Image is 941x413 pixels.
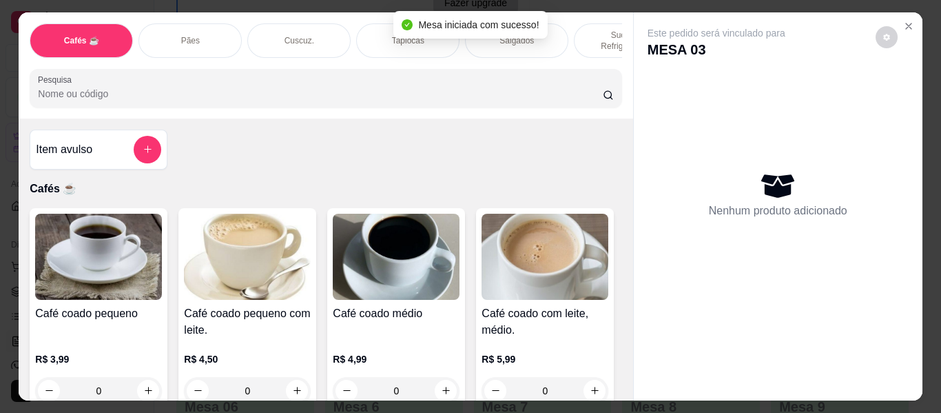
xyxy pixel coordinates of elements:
[184,305,311,339] h4: Café coado pequeno com leite.
[392,35,424,46] p: Tapiocas
[648,40,785,59] p: MESA 03
[36,141,92,158] h4: Item avulso
[35,352,162,366] p: R$ 3,99
[898,15,920,37] button: Close
[482,352,608,366] p: R$ 5,99
[335,380,358,402] button: decrease-product-quantity
[137,380,159,402] button: increase-product-quantity
[402,19,413,30] span: check-circle
[134,136,161,163] button: add-separate-item
[184,352,311,366] p: R$ 4,50
[586,30,665,52] p: Sucos e Refrigerantes
[333,214,459,300] img: product-image
[64,35,99,46] p: Cafés ☕
[286,380,308,402] button: increase-product-quantity
[333,352,459,366] p: R$ 4,99
[435,380,457,402] button: increase-product-quantity
[38,380,60,402] button: decrease-product-quantity
[38,87,603,101] input: Pesquisa
[499,35,534,46] p: Salgados
[181,35,200,46] p: Pães
[482,305,608,339] h4: Café coado com leite, médio.
[285,35,314,46] p: Cuscuz.
[184,214,311,300] img: product-image
[35,214,162,300] img: product-image
[484,380,506,402] button: decrease-product-quantity
[583,380,606,402] button: increase-product-quantity
[648,26,785,40] p: Este pedido será vinculado para
[35,305,162,322] h4: Café coado pequeno
[482,214,608,300] img: product-image
[418,19,539,30] span: Mesa iniciada com sucesso!
[876,26,898,48] button: decrease-product-quantity
[709,203,847,219] p: Nenhum produto adicionado
[30,181,621,197] p: Cafés ☕
[38,74,76,85] label: Pesquisa
[333,305,459,322] h4: Café coado médio
[187,380,209,402] button: decrease-product-quantity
